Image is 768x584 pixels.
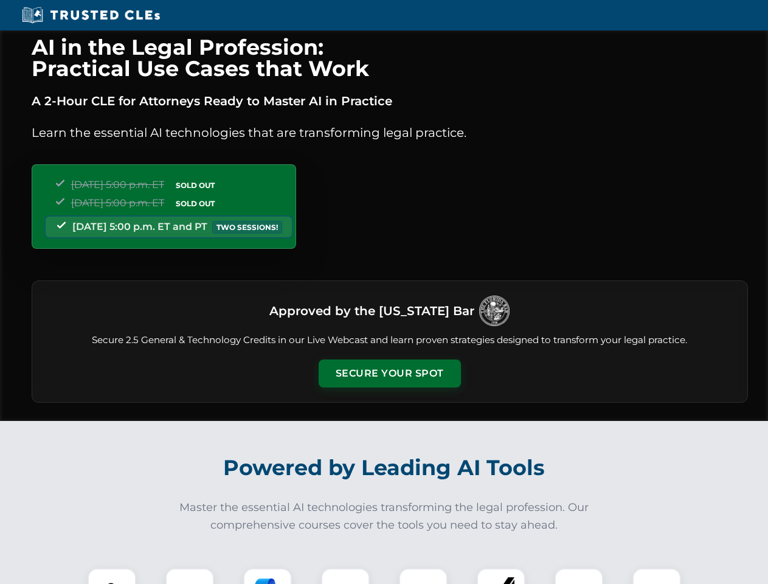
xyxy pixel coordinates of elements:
p: Secure 2.5 General & Technology Credits in our Live Webcast and learn proven strategies designed ... [47,333,733,347]
span: SOLD OUT [171,179,219,192]
h1: AI in the Legal Profession: Practical Use Cases that Work [32,36,748,79]
p: Learn the essential AI technologies that are transforming legal practice. [32,123,748,142]
h2: Powered by Leading AI Tools [47,447,721,489]
h3: Approved by the [US_STATE] Bar [269,300,474,322]
button: Secure Your Spot [319,360,461,388]
img: Logo [479,296,510,326]
p: A 2-Hour CLE for Attorneys Ready to Master AI in Practice [32,91,748,111]
span: [DATE] 5:00 p.m. ET [71,197,164,209]
span: SOLD OUT [171,197,219,210]
span: [DATE] 5:00 p.m. ET [71,179,164,190]
img: Trusted CLEs [18,6,164,24]
p: Master the essential AI technologies transforming the legal profession. Our comprehensive courses... [171,499,597,534]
